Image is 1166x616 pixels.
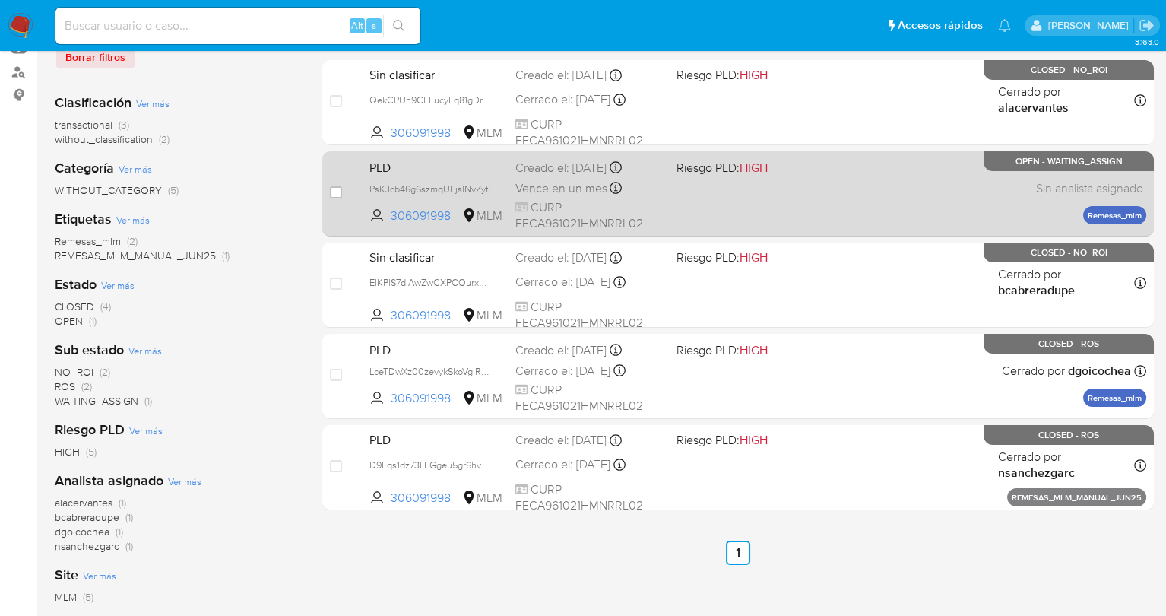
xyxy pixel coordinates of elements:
[1047,18,1133,33] p: diego.ortizcastro@mercadolibre.com.mx
[351,18,363,33] span: Alt
[898,17,983,33] span: Accesos rápidos
[1139,17,1155,33] a: Salir
[1134,36,1158,48] span: 3.163.0
[998,19,1011,32] a: Notificaciones
[55,16,420,36] input: Buscar usuario o caso...
[383,15,414,37] button: search-icon
[372,18,376,33] span: s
